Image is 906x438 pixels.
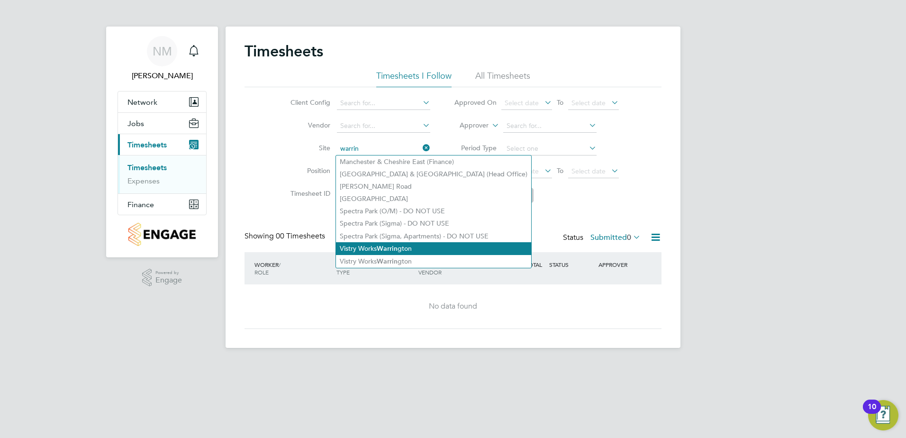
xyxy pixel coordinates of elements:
[337,142,430,155] input: Search for...
[503,142,597,155] input: Select one
[127,98,157,107] span: Network
[337,97,430,110] input: Search for...
[142,269,182,287] a: Powered byEngage
[336,168,531,180] li: [GEOGRAPHIC_DATA] & [GEOGRAPHIC_DATA] (Head Office)
[245,42,323,61] h2: Timesheets
[288,144,330,152] label: Site
[377,245,398,253] b: Warrin
[454,98,497,107] label: Approved On
[336,155,531,168] li: Manchester & Cheshire East (Finance)
[288,121,330,129] label: Vendor
[336,255,531,268] li: Vistry Works gton
[254,268,269,276] span: ROLE
[155,269,182,277] span: Powered by
[418,268,442,276] span: VENDOR
[596,256,645,273] div: APPROVER
[525,261,542,268] span: TOTAL
[868,407,876,419] div: 10
[127,119,144,128] span: Jobs
[503,119,597,133] input: Search for...
[106,27,218,257] nav: Main navigation
[336,268,350,276] span: TYPE
[868,400,898,430] button: Open Resource Center, 10 new notifications
[416,256,498,281] div: SITE
[454,144,497,152] label: Period Type
[336,192,531,205] li: [GEOGRAPHIC_DATA]
[254,301,652,311] div: No data found
[627,233,631,242] span: 0
[288,98,330,107] label: Client Config
[336,230,531,242] li: Spectra Park (Sigma, Apartments) - DO NOT USE
[334,256,416,281] div: PERIOD
[288,189,330,198] label: Timesheet ID
[245,231,327,241] div: Showing
[153,45,172,57] span: NM
[155,276,182,284] span: Engage
[118,155,206,193] div: Timesheets
[252,256,334,281] div: WORKER
[475,70,530,87] li: All Timesheets
[118,36,207,82] a: NM[PERSON_NAME]
[127,176,160,185] a: Expenses
[554,164,566,177] span: To
[288,166,330,175] label: Position
[118,223,207,246] a: Go to home page
[118,134,206,155] button: Timesheets
[118,194,206,215] button: Finance
[376,70,452,87] li: Timesheets I Follow
[446,121,489,130] label: Approver
[563,231,643,245] div: Status
[336,205,531,217] li: Spectra Park (O/M) - DO NOT USE
[547,256,596,273] div: STATUS
[505,99,539,107] span: Select date
[337,119,430,133] input: Search for...
[336,242,531,255] li: Vistry Works gton
[276,231,325,241] span: 00 Timesheets
[127,200,154,209] span: Finance
[505,167,539,175] span: Select date
[377,257,398,265] b: Warrin
[127,140,167,149] span: Timesheets
[118,70,207,82] span: Naomi Mutter
[571,167,606,175] span: Select date
[118,91,206,112] button: Network
[127,163,167,172] a: Timesheets
[128,223,195,246] img: countryside-properties-logo-retina.png
[590,233,641,242] label: Submitted
[118,113,206,134] button: Jobs
[554,96,566,109] span: To
[571,99,606,107] span: Select date
[336,217,531,229] li: Spectra Park (Sigma) - DO NOT USE
[279,261,281,268] span: /
[336,180,531,192] li: [PERSON_NAME] Road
